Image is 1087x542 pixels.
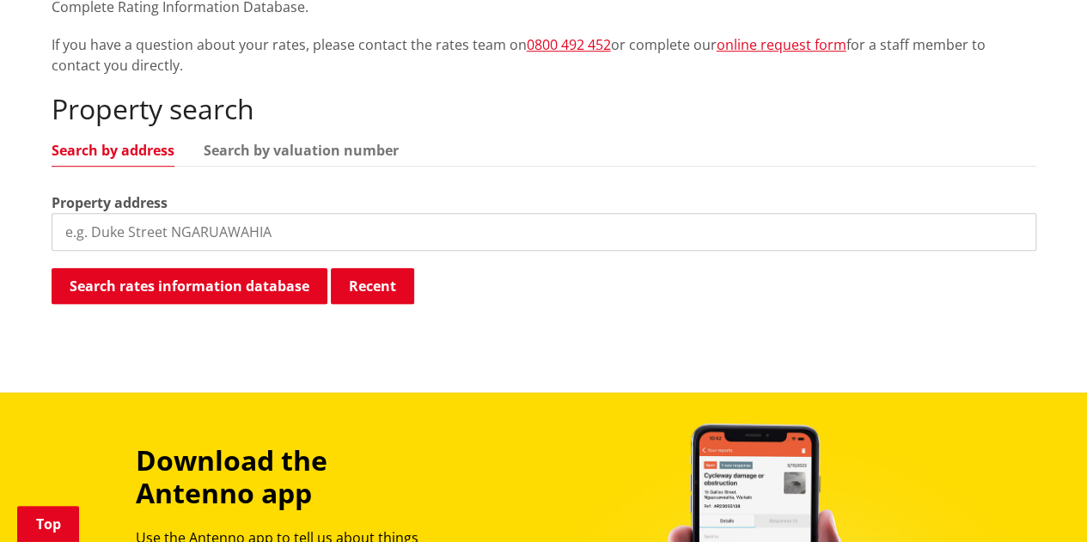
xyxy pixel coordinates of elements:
a: Top [17,506,79,542]
button: Recent [331,268,414,304]
p: If you have a question about your rates, please contact the rates team on or complete our for a s... [52,34,1036,76]
a: Search by address [52,143,174,157]
label: Property address [52,192,168,213]
button: Search rates information database [52,268,327,304]
h3: Download the Antenno app [136,444,447,510]
h2: Property search [52,93,1036,125]
a: online request form [717,35,846,54]
a: Search by valuation number [204,143,399,157]
input: e.g. Duke Street NGARUAWAHIA [52,213,1036,251]
a: 0800 492 452 [527,35,611,54]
